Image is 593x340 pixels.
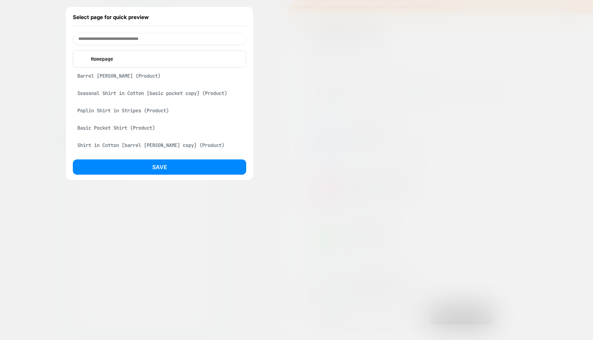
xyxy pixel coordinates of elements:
div: Barrel [PERSON_NAME] (Product) [73,69,246,82]
span: Are you the store owner? [7,141,94,148]
div: Poplin Shirt in Stripes (Product) [73,104,246,117]
b: Visually Supply [7,28,85,45]
div: Basic Pocket Shirt (Product) [73,121,246,134]
a: Log in here [67,141,94,148]
button: Save [73,159,246,175]
p: Homepage [87,56,241,62]
div: Shirt in Cotton [barrel [PERSON_NAME] copy] (Product) [73,139,246,152]
p: This store is password protected. Use the password to enter the store. [7,45,130,60]
button: Enter [7,106,41,124]
span: Select page for quick preview [73,14,149,20]
div: Seasonal Shirt in Cotton [basic pocket copy] (Product) [73,87,246,100]
label: Enter store password [7,71,58,80]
